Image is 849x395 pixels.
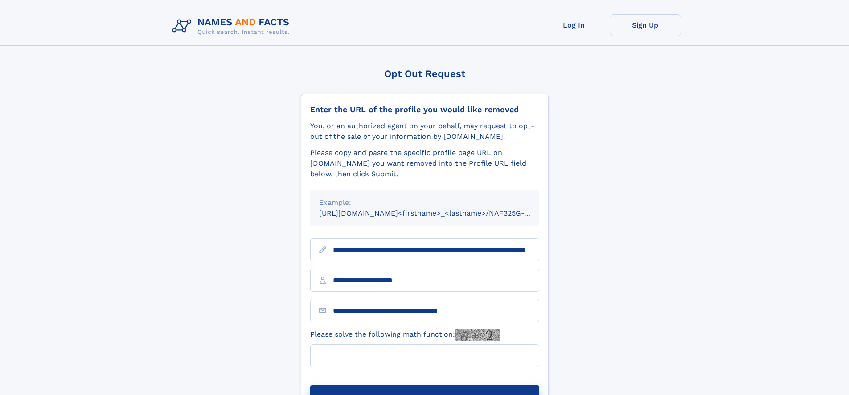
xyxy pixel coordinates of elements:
a: Log In [538,14,610,36]
div: Enter the URL of the profile you would like removed [310,105,539,114]
img: Logo Names and Facts [168,14,297,38]
div: Please copy and paste the specific profile page URL on [DOMAIN_NAME] you want removed into the Pr... [310,147,539,179]
small: [URL][DOMAIN_NAME]<firstname>_<lastname>/NAF325G-xxxxxxxx [319,209,556,217]
a: Sign Up [610,14,681,36]
div: Example: [319,197,530,208]
div: You, or an authorized agent on your behalf, may request to opt-out of the sale of your informatio... [310,121,539,142]
label: Please solve the following math function: [310,329,500,341]
div: Opt Out Request [301,68,549,79]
